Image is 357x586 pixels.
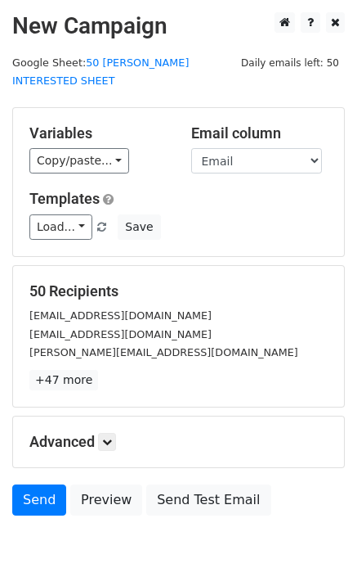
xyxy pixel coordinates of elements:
h5: Advanced [29,433,328,451]
a: 50 [PERSON_NAME] INTERESTED SHEET [12,56,189,88]
h5: Variables [29,124,167,142]
small: [PERSON_NAME][EMAIL_ADDRESS][DOMAIN_NAME] [29,346,298,358]
a: Daily emails left: 50 [235,56,345,69]
small: [EMAIL_ADDRESS][DOMAIN_NAME] [29,328,212,340]
a: Templates [29,190,100,207]
h2: New Campaign [12,12,345,40]
span: Daily emails left: 50 [235,54,345,72]
h5: 50 Recipients [29,282,328,300]
a: Copy/paste... [29,148,129,174]
a: +47 more [29,370,98,390]
small: Google Sheet: [12,56,189,88]
a: Load... [29,214,92,240]
a: Preview [70,485,142,516]
button: Save [118,214,160,240]
h5: Email column [191,124,328,142]
small: [EMAIL_ADDRESS][DOMAIN_NAME] [29,309,212,322]
iframe: Chat Widget [275,507,357,586]
a: Send Test Email [146,485,270,516]
a: Send [12,485,66,516]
